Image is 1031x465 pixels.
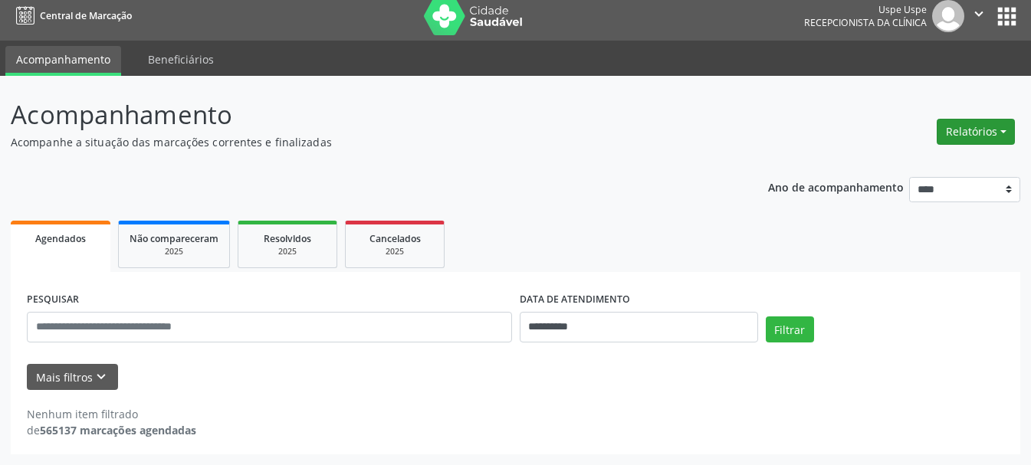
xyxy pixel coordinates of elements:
div: Nenhum item filtrado [27,406,196,422]
p: Ano de acompanhamento [768,177,904,196]
span: Não compareceram [130,232,218,245]
span: Cancelados [369,232,421,245]
p: Acompanhe a situação das marcações correntes e finalizadas [11,134,717,150]
button: apps [993,3,1020,30]
button: Mais filtroskeyboard_arrow_down [27,364,118,391]
a: Central de Marcação [11,3,132,28]
span: Recepcionista da clínica [804,16,927,29]
label: DATA DE ATENDIMENTO [520,288,630,312]
div: 2025 [249,246,326,257]
span: Agendados [35,232,86,245]
a: Acompanhamento [5,46,121,76]
div: 2025 [130,246,218,257]
div: 2025 [356,246,433,257]
strong: 565137 marcações agendadas [40,423,196,437]
a: Beneficiários [137,46,225,73]
div: de [27,422,196,438]
p: Acompanhamento [11,96,717,134]
i: keyboard_arrow_down [93,368,110,385]
div: Uspe Uspe [804,3,927,16]
i:  [970,5,987,22]
span: Central de Marcação [40,9,132,22]
button: Relatórios [937,119,1015,145]
label: PESQUISAR [27,288,79,312]
button: Filtrar [766,316,814,342]
span: Resolvidos [264,232,311,245]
